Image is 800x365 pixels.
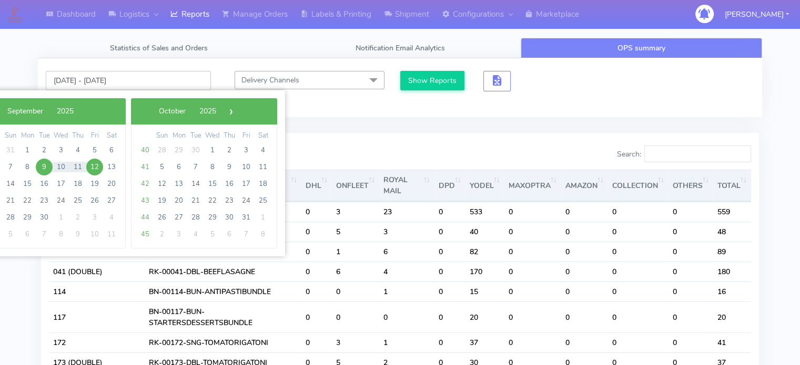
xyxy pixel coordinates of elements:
span: 45 [137,226,154,243]
span: 4 [103,209,120,226]
span: 9 [36,159,53,175]
span: 5 [86,142,103,159]
td: 117 [49,301,145,332]
td: 0 [301,301,332,332]
td: 0 [669,202,713,222]
span: 3 [238,142,255,159]
span: October [159,106,186,116]
span: Delivery Channels [241,75,299,85]
span: 2025 [57,106,74,116]
input: Search: [644,145,751,162]
span: 25 [255,192,271,209]
td: 0 [561,242,608,262]
span: 5 [2,226,19,243]
td: 172 [49,332,145,352]
span: 2025 [199,106,216,116]
td: 20 [713,301,751,332]
th: ONFLEET : activate to sort column ascending [332,170,379,202]
span: 28 [154,142,170,159]
span: 8 [255,226,271,243]
td: 0 [301,222,332,242]
td: 0 [301,242,332,262]
span: 7 [238,226,255,243]
td: 0 [608,242,669,262]
td: 0 [504,301,561,332]
span: 11 [69,159,86,175]
span: Notification Email Analytics [356,43,445,53]
span: 24 [53,192,69,209]
td: 0 [669,222,713,242]
td: 0 [504,281,561,301]
span: 15 [204,175,221,192]
td: 0 [434,242,465,262]
span: 19 [154,192,170,209]
span: 28 [2,209,19,226]
bs-datepicker-navigation-view: ​ ​ ​ [136,104,239,114]
span: 21 [187,192,204,209]
span: September [7,106,43,116]
span: 31 [238,209,255,226]
td: 0 [669,242,713,262]
td: 0 [561,262,608,281]
td: 15 [465,281,504,301]
span: › [223,103,239,119]
span: 10 [238,159,255,175]
td: 0 [608,202,669,222]
td: 0 [332,281,379,301]
td: 533 [465,202,504,222]
span: 10 [86,226,103,243]
span: 18 [255,175,271,192]
span: 11 [103,226,120,243]
td: 0 [434,262,465,281]
span: 28 [187,209,204,226]
th: weekday [238,130,255,142]
td: 0 [561,281,608,301]
span: Statistics of Sales and Orders [110,43,208,53]
td: RK-00041-DBL-BEEFLASAGNE [145,262,302,281]
td: 1 [332,242,379,262]
td: 6 [332,262,379,281]
td: 40 [465,222,504,242]
span: 21 [2,192,19,209]
th: weekday [255,130,271,142]
td: 82 [465,242,504,262]
span: 2 [36,142,53,159]
th: weekday [187,130,204,142]
span: 20 [103,175,120,192]
th: weekday [170,130,187,142]
span: 29 [170,142,187,159]
span: 25 [69,192,86,209]
span: 8 [53,226,69,243]
span: 26 [86,192,103,209]
th: weekday [204,130,221,142]
th: weekday [19,130,36,142]
td: 20 [465,301,504,332]
span: 26 [154,209,170,226]
span: 3 [86,209,103,226]
td: 89 [713,242,751,262]
td: 0 [669,332,713,352]
td: 0 [669,281,713,301]
span: 1 [19,142,36,159]
span: OPS summary [617,43,665,53]
th: weekday [53,130,69,142]
td: 0 [608,301,669,332]
button: September [1,103,50,119]
td: 0 [504,332,561,352]
td: 0 [504,202,561,222]
span: 42 [137,175,154,192]
th: COLLECTION : activate to sort column ascending [608,170,669,202]
td: 0 [561,332,608,352]
span: 27 [103,192,120,209]
td: 0 [561,222,608,242]
span: 1 [255,209,271,226]
span: 30 [221,209,238,226]
span: 8 [204,159,221,175]
td: BN-00114-BUN-ANTIPASTIBUNDLE [145,281,302,301]
td: 23 [379,202,434,222]
span: 2 [154,226,170,243]
td: 0 [301,332,332,352]
span: 44 [137,209,154,226]
th: weekday [36,130,53,142]
th: DHL : activate to sort column ascending [301,170,332,202]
